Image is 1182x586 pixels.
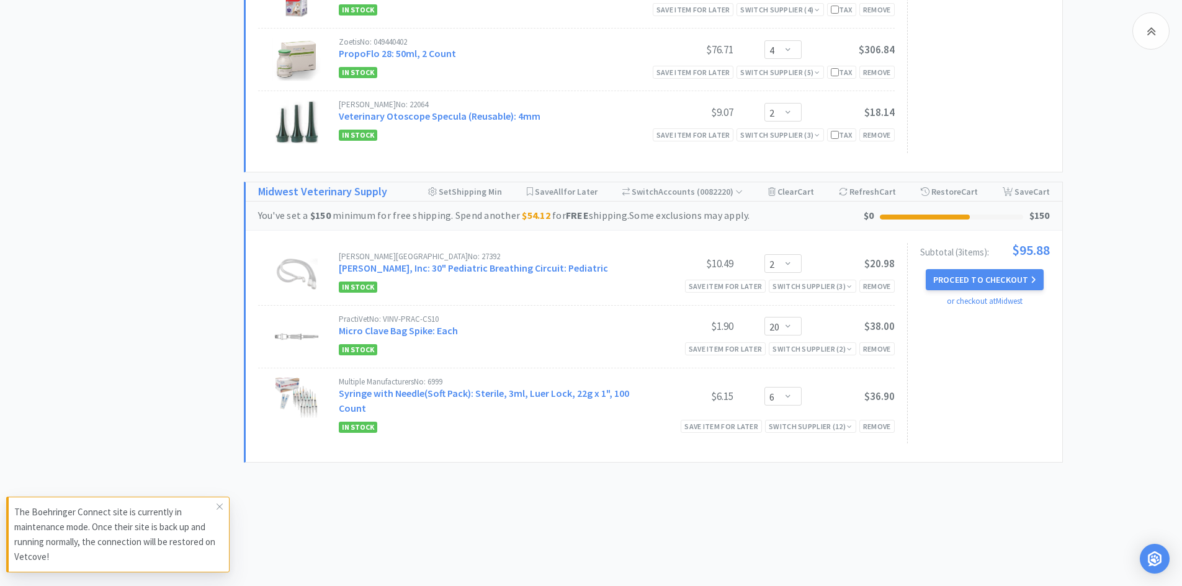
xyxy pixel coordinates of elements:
div: Multiple Manufacturers No: 6999 [339,378,640,386]
div: Switch Supplier ( 2 ) [772,343,852,355]
div: Clear [768,182,814,201]
span: $38.00 [864,319,895,333]
div: Save item for later [653,66,734,79]
div: Shipping Min [428,182,502,201]
span: Cart [961,186,978,197]
div: Switch Supplier ( 4 ) [740,4,820,16]
span: $20.98 [864,257,895,270]
div: PractiVet No: VINV-PRAC-CS10 [339,315,640,323]
div: $6.15 [640,389,733,404]
div: $150 [1029,208,1050,224]
img: a616a17e90ae46f2973c635447964700_18313.png [272,38,321,81]
span: In Stock [339,67,377,78]
div: Refresh [839,182,896,201]
div: Open Intercom Messenger [1140,544,1170,574]
div: Accounts [622,182,743,201]
div: Switch Supplier ( 3 ) [740,129,820,141]
span: $18.14 [864,105,895,119]
div: Tax [831,66,853,78]
div: Remove [859,66,895,79]
span: Cart [797,186,814,197]
div: Remove [859,280,895,293]
div: Tax [831,4,853,16]
div: Subtotal ( 3 item s ): [920,243,1050,257]
strong: FREE [566,209,589,221]
span: In Stock [339,422,377,433]
strong: $150 [310,209,331,221]
div: Tax [831,129,853,141]
img: b7d20adf5c024c1190b8488bc1fa0aa6_115816.jpeg [275,315,318,358]
img: 9563a9b7d4964fdab21fd8b071a16168_125940.jpeg [275,252,318,296]
a: PropoFlo 28: 50ml, 2 Count [339,47,456,60]
div: Switch Supplier ( 3 ) [772,280,852,292]
span: ( 0082220 ) [695,186,743,197]
span: In Stock [339,130,377,141]
div: Save item for later [653,128,734,141]
div: Restore [921,182,978,201]
div: Save item for later [653,3,734,16]
div: [PERSON_NAME][GEOGRAPHIC_DATA] No: 27392 [339,252,640,260]
div: Remove [859,3,895,16]
span: In Stock [339,282,377,293]
a: Micro Clave Bag Spike: Each [339,324,458,337]
div: Save [1003,182,1050,201]
span: Switch [632,186,658,197]
div: Remove [859,342,895,355]
a: [PERSON_NAME], Inc: 30" Pediatric Breathing Circuit: Pediatric [339,262,608,274]
p: The Boehringer Connect site is currently in maintenance mode. Once their site is back up and runn... [14,505,217,564]
span: Cart [879,186,896,197]
img: ec90ddd642a944a281d234770bfb762b_389003.jpeg [275,378,318,421]
span: All [553,186,563,197]
span: $95.88 [1012,243,1050,257]
button: Proceed to Checkout [926,269,1044,290]
span: In Stock [339,344,377,355]
a: Midwest Veterinary Supply [258,183,387,201]
img: 325f9cf462d34e208c05e7a34451ed52_2335.png [275,100,319,144]
span: Set [439,186,452,197]
a: Syringe with Needle(Soft Pack): Sterile, 3ml, Luer Lock, 22g x 1", 100 Count [339,387,629,414]
div: Switch Supplier ( 12 ) [769,420,853,432]
div: $1.90 [640,319,733,334]
a: Veterinary Otoscope Specula (Reusable): 4mm [339,110,540,122]
div: You've set a minimum for free shipping. Spend another for shipping. Some exclusions may apply. [258,208,864,224]
span: Save for Later [535,186,598,197]
div: Remove [859,420,895,433]
div: $10.49 [640,256,733,271]
div: Switch Supplier ( 5 ) [740,66,820,78]
div: [PERSON_NAME] No: 22064 [339,100,640,109]
div: $9.07 [640,105,733,120]
a: or checkout at Midwest [947,296,1023,306]
strong: $54.12 [522,209,550,221]
span: Cart [1033,186,1050,197]
div: Zoetis No: 049440402 [339,38,640,46]
div: Save item for later [681,420,762,433]
div: Remove [859,128,895,141]
span: $36.90 [864,389,895,403]
div: $76.71 [640,42,733,57]
div: Save item for later [685,342,766,355]
div: Save item for later [685,280,766,293]
div: $0 [864,208,874,224]
span: $306.84 [859,43,895,56]
span: In Stock [339,4,377,16]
